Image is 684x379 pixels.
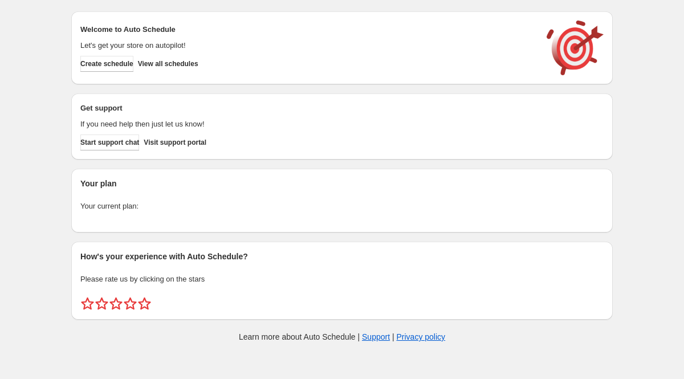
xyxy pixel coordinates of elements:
[144,135,206,150] a: Visit support portal
[80,251,604,262] h2: How's your experience with Auto Schedule?
[80,24,535,35] h2: Welcome to Auto Schedule
[80,40,535,51] p: Let's get your store on autopilot!
[144,138,206,147] span: Visit support portal
[80,138,139,147] span: Start support chat
[80,201,604,212] p: Your current plan:
[138,59,198,68] span: View all schedules
[80,59,133,68] span: Create schedule
[397,332,446,341] a: Privacy policy
[80,274,604,285] p: Please rate us by clicking on the stars
[80,178,604,189] h2: Your plan
[80,119,535,130] p: If you need help then just let us know!
[80,135,139,150] a: Start support chat
[80,103,535,114] h2: Get support
[239,331,445,343] p: Learn more about Auto Schedule | |
[138,56,198,72] button: View all schedules
[80,56,133,72] button: Create schedule
[362,332,390,341] a: Support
